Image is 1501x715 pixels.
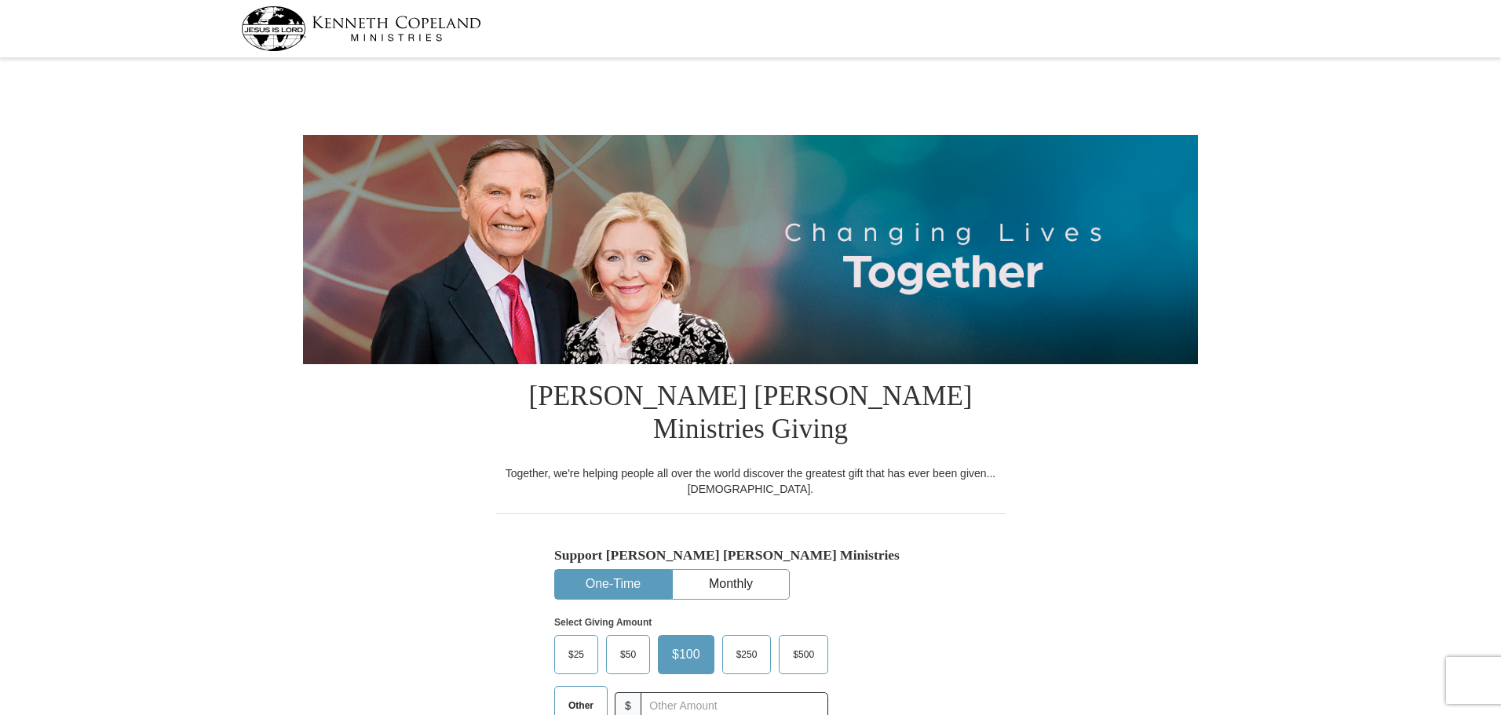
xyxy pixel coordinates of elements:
[555,570,671,599] button: One-Time
[561,643,592,666] span: $25
[673,570,789,599] button: Monthly
[612,643,644,666] span: $50
[554,617,652,628] strong: Select Giving Amount
[495,465,1006,497] div: Together, we're helping people all over the world discover the greatest gift that has ever been g...
[554,547,947,564] h5: Support [PERSON_NAME] [PERSON_NAME] Ministries
[664,643,708,666] span: $100
[785,643,822,666] span: $500
[729,643,765,666] span: $250
[495,364,1006,465] h1: [PERSON_NAME] [PERSON_NAME] Ministries Giving
[241,6,481,51] img: kcm-header-logo.svg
